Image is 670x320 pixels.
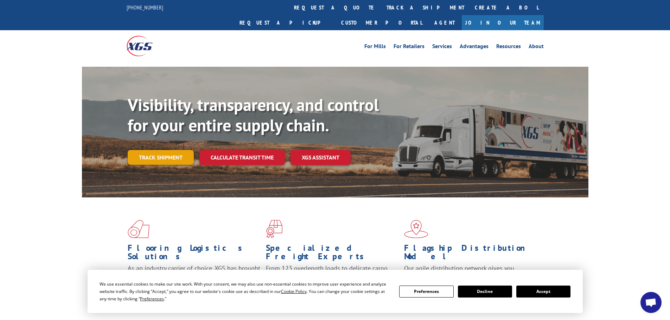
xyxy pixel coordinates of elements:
button: Accept [516,286,570,298]
button: Preferences [399,286,453,298]
a: For Retailers [394,44,425,51]
b: Visibility, transparency, and control for your entire supply chain. [128,94,379,136]
a: Calculate transit time [199,150,285,165]
a: About [529,44,544,51]
a: Request a pickup [234,15,336,30]
a: Track shipment [128,150,194,165]
span: As an industry carrier of choice, XGS has brought innovation and dedication to flooring logistics... [128,264,260,289]
a: XGS ASSISTANT [291,150,351,165]
a: Advantages [460,44,489,51]
span: Our agile distribution network gives you nationwide inventory management on demand. [404,264,534,281]
div: Cookie Consent Prompt [88,270,583,313]
span: Preferences [140,296,164,302]
a: Services [432,44,452,51]
a: Agent [427,15,462,30]
div: Open chat [640,292,662,313]
img: xgs-icon-total-supply-chain-intelligence-red [128,220,149,238]
h1: Flagship Distribution Model [404,244,537,264]
p: From 123 overlength loads to delicate cargo, our experienced staff knows the best way to move you... [266,264,399,295]
a: Customer Portal [336,15,427,30]
a: Resources [496,44,521,51]
a: [PHONE_NUMBER] [127,4,163,11]
h1: Flooring Logistics Solutions [128,244,261,264]
div: We use essential cookies to make our site work. With your consent, we may also use non-essential ... [100,280,391,302]
img: xgs-icon-flagship-distribution-model-red [404,220,428,238]
a: For Mills [364,44,386,51]
a: Join Our Team [462,15,544,30]
h1: Specialized Freight Experts [266,244,399,264]
span: Cookie Policy [281,288,307,294]
button: Decline [458,286,512,298]
img: xgs-icon-focused-on-flooring-red [266,220,282,238]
